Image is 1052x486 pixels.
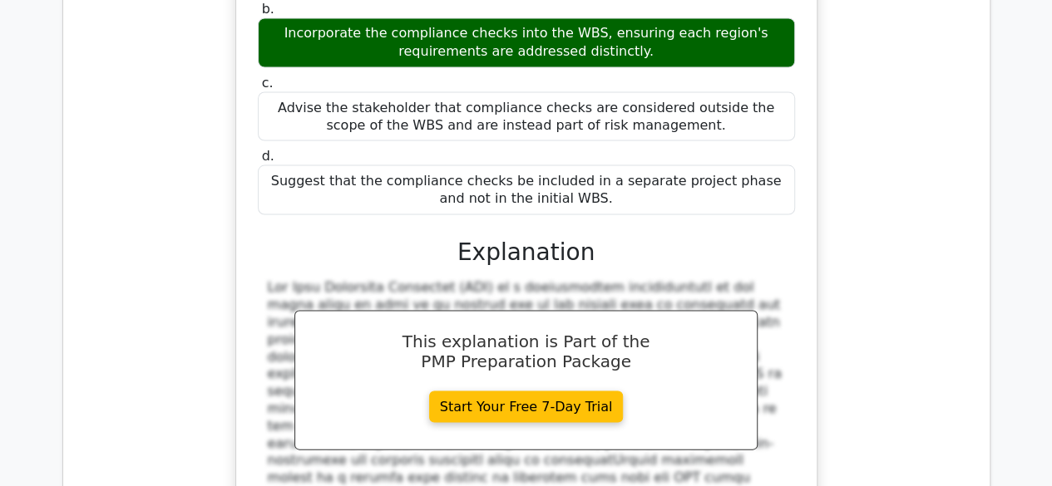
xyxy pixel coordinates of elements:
h3: Explanation [268,238,785,266]
span: d. [262,147,274,163]
div: Incorporate the compliance checks into the WBS, ensuring each region's requirements are addressed... [258,17,795,67]
span: c. [262,74,274,90]
span: b. [262,1,274,17]
a: Start Your Free 7-Day Trial [429,390,624,422]
div: Suggest that the compliance checks be included in a separate project phase and not in the initial... [258,164,795,214]
div: Advise the stakeholder that compliance checks are considered outside the scope of the WBS and are... [258,91,795,141]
